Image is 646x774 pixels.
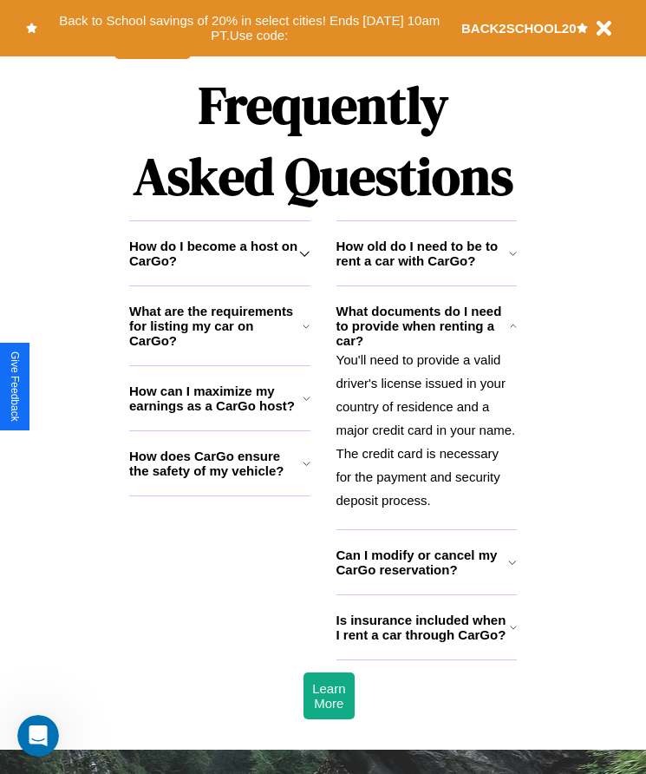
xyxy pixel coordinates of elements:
[303,672,354,719] button: Learn More
[336,613,510,642] h3: Is insurance included when I rent a car through CarGo?
[129,384,303,413] h3: How can I maximize my earnings as a CarGo host?
[9,351,21,422] div: Give Feedback
[129,61,517,220] h1: Frequently Asked Questions
[129,304,303,348] h3: What are the requirements for listing my car on CarGo?
[17,715,59,757] iframe: Intercom live chat
[37,9,461,48] button: Back to School savings of 20% in select cities! Ends [DATE] 10am PT.Use code:
[336,548,509,577] h3: Can I modify or cancel my CarGo reservation?
[336,239,509,268] h3: How old do I need to be to rent a car with CarGo?
[461,21,577,36] b: BACK2SCHOOL20
[129,239,299,268] h3: How do I become a host on CarGo?
[336,348,518,512] p: You'll need to provide a valid driver's license issued in your country of residence and a major c...
[129,449,303,478] h3: How does CarGo ensure the safety of my vehicle?
[336,304,511,348] h3: What documents do I need to provide when renting a car?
